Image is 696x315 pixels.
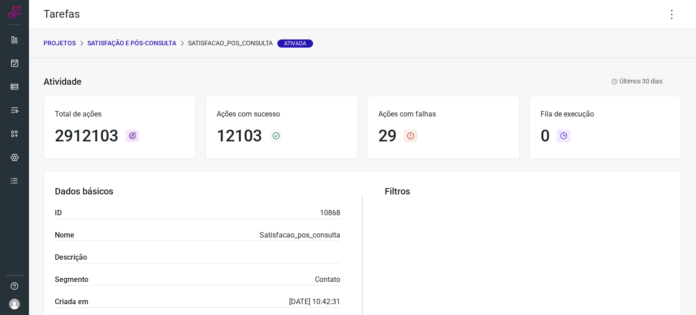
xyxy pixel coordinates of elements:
h3: Atividade [43,76,82,87]
label: ID [55,208,62,218]
label: Criada em [55,296,88,307]
p: [DATE] 10:42:31 [289,296,340,307]
p: Satisfacao_pos_consulta [188,39,313,48]
h1: 29 [378,126,396,146]
label: Descrição [55,252,87,263]
p: Satisfação e Pós-Consulta [87,39,176,48]
h3: Dados básicos [55,186,340,197]
h1: 12103 [217,126,262,146]
p: Últimos 30 dias [611,77,662,86]
p: Contato [315,274,340,285]
p: Total de ações [55,109,184,120]
label: Segmento [55,274,88,285]
p: 10868 [320,208,340,218]
label: Nome [55,230,74,241]
p: Fila de execução [541,109,670,120]
span: Ativada [277,39,313,48]
img: Logo [8,5,21,19]
p: Ações com sucesso [217,109,346,120]
h1: 0 [541,126,550,146]
h1: 2912103 [55,126,118,146]
h3: Filtros [385,186,670,197]
h2: Tarefas [43,8,80,21]
p: Ações com falhas [378,109,508,120]
p: Satisfacao_pos_consulta [260,230,340,241]
p: PROJETOS [43,39,76,48]
img: avatar-user-boy.jpg [9,299,20,310]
